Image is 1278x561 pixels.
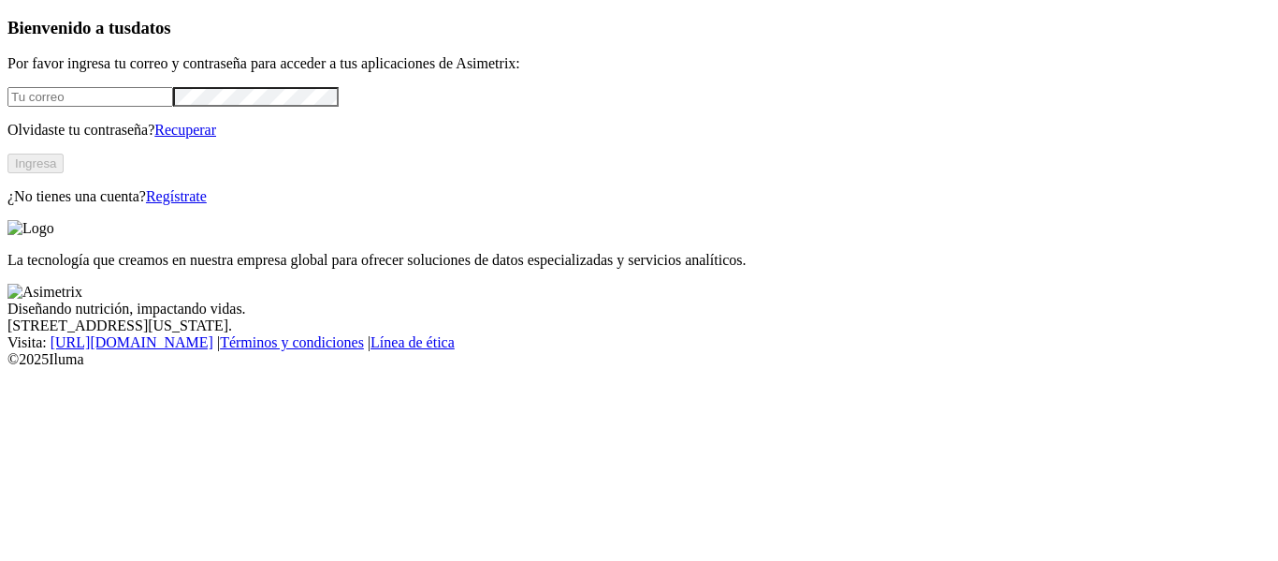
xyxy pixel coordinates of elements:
a: Regístrate [146,188,207,204]
button: Ingresa [7,154,64,173]
img: Logo [7,220,54,237]
span: datos [131,18,171,37]
p: Olvidaste tu contraseña? [7,122,1271,139]
img: Asimetrix [7,284,82,301]
div: [STREET_ADDRESS][US_STATE]. [7,317,1271,334]
p: Por favor ingresa tu correo y contraseña para acceder a tus aplicaciones de Asimetrix: [7,55,1271,72]
p: ¿No tienes una cuenta? [7,188,1271,205]
div: Visita : | | [7,334,1271,351]
a: Recuperar [154,122,216,138]
a: [URL][DOMAIN_NAME] [51,334,213,350]
div: © 2025 Iluma [7,351,1271,368]
input: Tu correo [7,87,173,107]
p: La tecnología que creamos en nuestra empresa global para ofrecer soluciones de datos especializad... [7,252,1271,269]
a: Línea de ética [370,334,455,350]
h3: Bienvenido a tus [7,18,1271,38]
div: Diseñando nutrición, impactando vidas. [7,301,1271,317]
a: Términos y condiciones [220,334,364,350]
